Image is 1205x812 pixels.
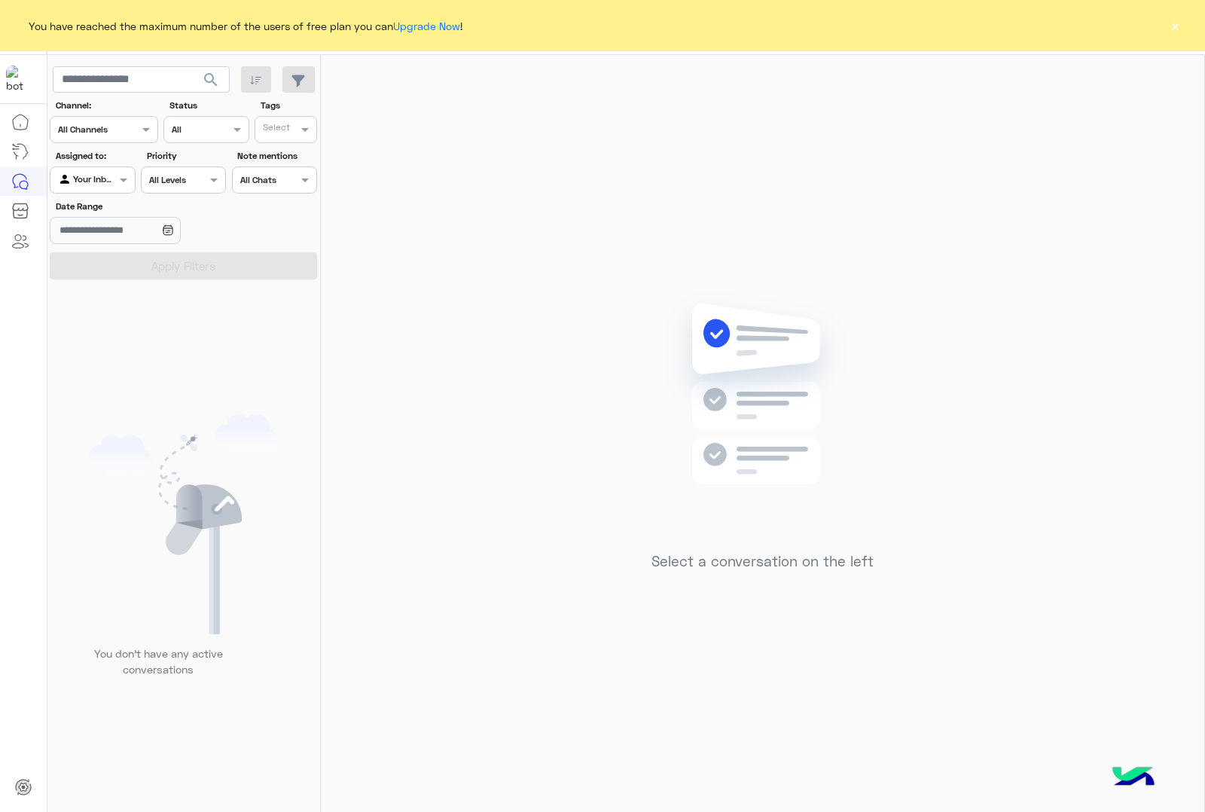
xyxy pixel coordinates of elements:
[202,71,220,89] span: search
[56,200,224,213] label: Date Range
[56,149,133,163] label: Assigned to:
[654,292,871,542] img: no messages
[651,553,874,570] h5: Select a conversation on the left
[237,149,315,163] label: Note mentions
[1107,752,1160,804] img: hulul-logo.png
[89,414,279,634] img: empty users
[261,121,290,138] div: Select
[50,252,317,279] button: Apply Filters
[193,66,230,99] button: search
[169,99,247,112] label: Status
[56,99,157,112] label: Channel:
[1167,18,1182,33] button: ×
[393,20,460,32] a: Upgrade Now
[6,66,33,93] img: 713415422032625
[261,99,316,112] label: Tags
[82,646,234,678] p: You don’t have any active conversations
[147,149,224,163] label: Priority
[29,18,462,34] span: You have reached the maximum number of the users of free plan you can !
